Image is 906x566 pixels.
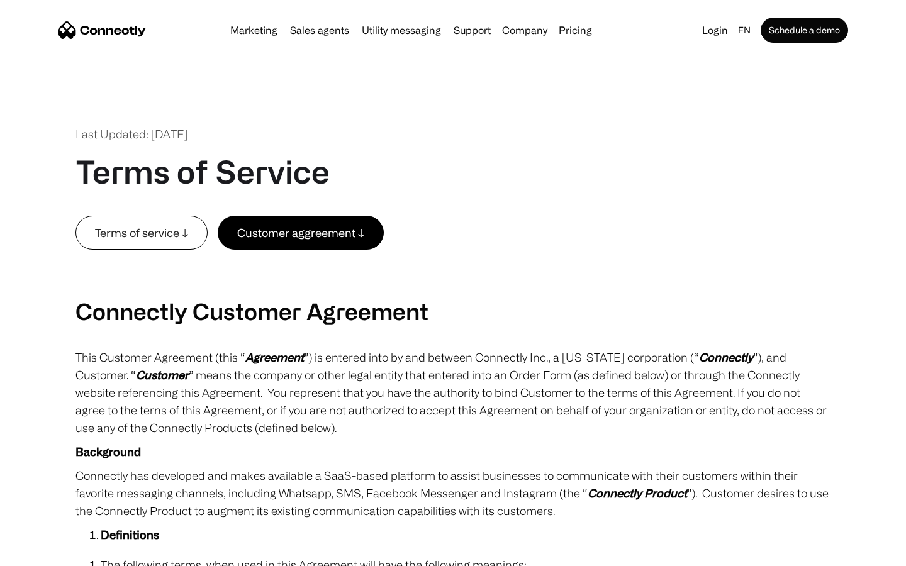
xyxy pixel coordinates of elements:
[75,348,830,436] p: This Customer Agreement (this “ ”) is entered into by and between Connectly Inc., a [US_STATE] co...
[58,21,146,40] a: home
[554,25,597,35] a: Pricing
[237,224,364,241] div: Customer aggreement ↓
[25,544,75,562] ul: Language list
[75,297,830,325] h2: Connectly Customer Agreement
[761,18,848,43] a: Schedule a demo
[699,351,753,363] em: Connectly
[449,25,496,35] a: Support
[588,487,687,499] em: Connectly Product
[75,153,330,191] h1: Terms of Service
[733,21,758,39] div: en
[95,224,188,241] div: Terms of service ↓
[136,369,189,381] em: Customer
[225,25,282,35] a: Marketing
[75,250,830,267] p: ‍
[498,21,551,39] div: Company
[285,25,354,35] a: Sales agents
[245,351,304,363] em: Agreement
[101,528,159,541] strong: Definitions
[13,543,75,562] aside: Language selected: English
[75,467,830,519] p: Connectly has developed and makes available a SaaS-based platform to assist businesses to communi...
[75,274,830,291] p: ‍
[357,25,446,35] a: Utility messaging
[738,21,751,39] div: en
[75,126,188,143] div: Last Updated: [DATE]
[502,21,547,39] div: Company
[75,445,141,458] strong: Background
[697,21,733,39] a: Login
